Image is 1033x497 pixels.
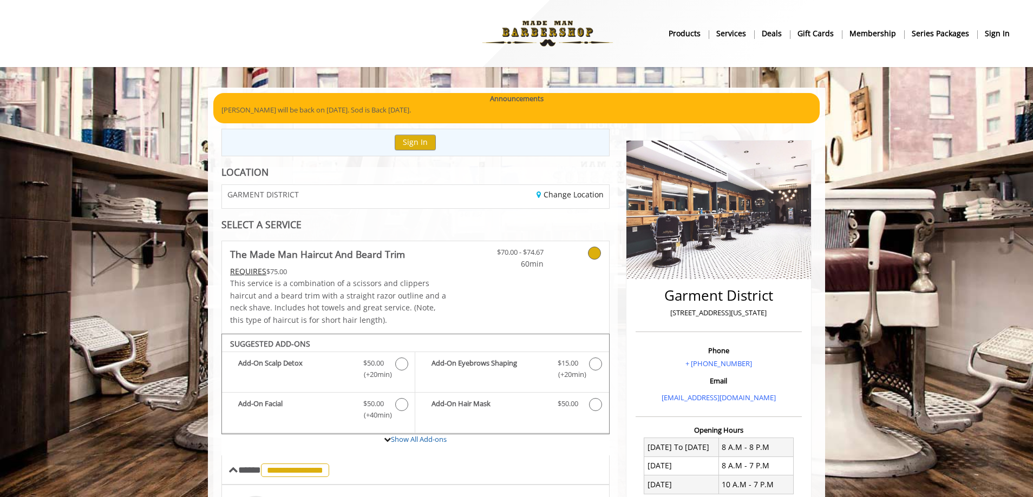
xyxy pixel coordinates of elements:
div: $75.00 [230,266,448,277]
img: Made Man Barbershop logo [473,4,622,63]
a: Change Location [537,189,604,200]
b: SUGGESTED ADD-ONS [230,339,310,349]
label: Add-On Scalp Detox [227,357,409,383]
b: Add-On Scalp Detox [238,357,352,380]
span: (+40min ) [358,409,390,421]
h2: Garment District [638,288,799,303]
a: $70.00 - $74.67 [480,241,544,270]
label: Add-On Eyebrows Shaping [421,357,603,383]
b: sign in [985,28,1010,39]
td: [DATE] [644,456,719,475]
span: $50.00 [363,357,384,369]
div: The Made Man Haircut And Beard Trim Add-onS [221,334,610,434]
span: This service needs some Advance to be paid before we block your appointment [230,266,266,276]
h3: Phone [638,347,799,354]
a: sign insign in [977,25,1017,41]
p: [STREET_ADDRESS][US_STATE] [638,307,799,319]
b: Add-On Hair Mask [431,398,546,411]
a: Productsproducts [661,25,709,41]
td: [DATE] [644,475,719,494]
span: $15.00 [558,357,578,369]
button: Sign In [395,135,436,150]
a: Series packagesSeries packages [904,25,977,41]
td: [DATE] To [DATE] [644,438,719,456]
a: DealsDeals [754,25,790,41]
a: Gift cardsgift cards [790,25,842,41]
p: [PERSON_NAME] will be back on [DATE]. Sod is Back [DATE]. [221,104,812,116]
a: [EMAIL_ADDRESS][DOMAIN_NAME] [662,393,776,402]
h3: Email [638,377,799,385]
td: 8 A.M - 7 P.M [718,456,793,475]
b: Announcements [490,93,544,104]
span: $50.00 [558,398,578,409]
a: Show All Add-ons [391,434,447,444]
span: (+20min ) [552,369,584,380]
span: 60min [480,258,544,270]
span: $50.00 [363,398,384,409]
b: Add-On Eyebrows Shaping [431,357,546,380]
td: 8 A.M - 8 P.M [718,438,793,456]
a: ServicesServices [709,25,754,41]
b: Services [716,28,746,39]
p: This service is a combination of a scissors and clippers haircut and a beard trim with a straight... [230,277,448,326]
b: The Made Man Haircut And Beard Trim [230,247,405,262]
b: Series packages [912,28,969,39]
b: products [669,28,701,39]
b: LOCATION [221,165,269,178]
a: MembershipMembership [842,25,904,41]
td: 10 A.M - 7 P.M [718,475,793,494]
span: GARMENT DISTRICT [227,190,299,198]
label: Add-On Hair Mask [421,398,603,414]
div: SELECT A SERVICE [221,220,610,230]
span: (+20min ) [358,369,390,380]
a: + [PHONE_NUMBER] [685,359,752,368]
b: gift cards [797,28,834,39]
label: Add-On Facial [227,398,409,423]
b: Add-On Facial [238,398,352,421]
b: Membership [849,28,896,39]
b: Deals [762,28,782,39]
h3: Opening Hours [636,426,802,434]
